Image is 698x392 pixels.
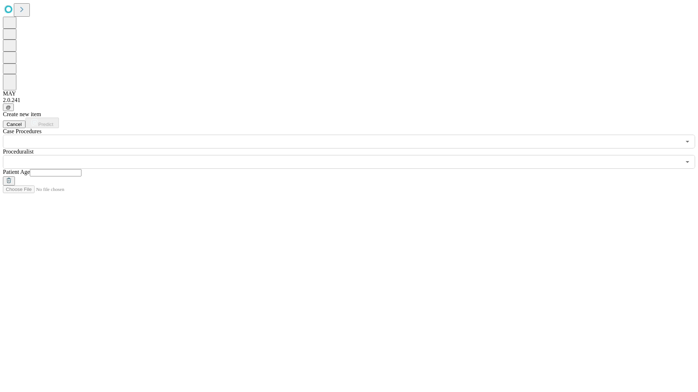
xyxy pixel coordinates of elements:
[3,128,41,134] span: Scheduled Procedure
[6,105,11,110] span: @
[3,148,33,155] span: Proceduralist
[3,97,695,103] div: 2.0.241
[682,157,693,167] button: Open
[38,122,53,127] span: Predict
[3,111,41,117] span: Create new item
[3,121,25,128] button: Cancel
[3,90,695,97] div: MAY
[7,122,22,127] span: Cancel
[3,103,14,111] button: @
[3,169,30,175] span: Patient Age
[25,118,59,128] button: Predict
[682,136,693,147] button: Open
